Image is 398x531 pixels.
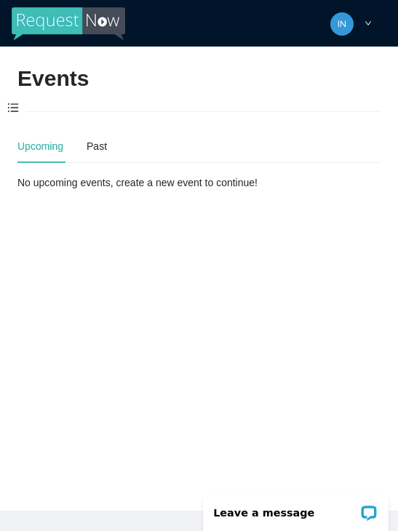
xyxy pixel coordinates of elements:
[87,138,107,154] div: Past
[17,64,89,94] h2: Events
[17,175,381,191] div: No upcoming events, create a new event to continue!
[17,138,63,154] div: Upcoming
[365,20,372,27] span: down
[194,485,398,531] iframe: LiveChat chat widget
[12,7,125,41] img: RequestNow
[330,12,354,36] img: 5007bee7c59ef8fc6bd867d4aa71cdfc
